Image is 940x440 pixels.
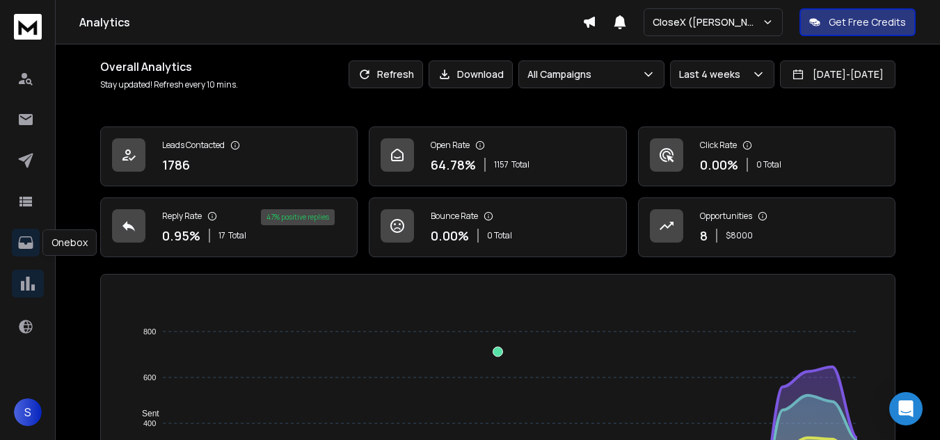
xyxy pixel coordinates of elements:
[457,67,504,81] p: Download
[218,230,225,241] span: 17
[369,197,626,257] a: Bounce Rate0.00%0 Total
[511,159,529,170] span: Total
[638,197,895,257] a: Opportunities8$8000
[653,15,762,29] p: CloseX ([PERSON_NAME])
[700,211,752,222] p: Opportunities
[369,127,626,186] a: Open Rate64.78%1157Total
[431,155,476,174] p: 64.78 %
[143,373,156,382] tspan: 600
[14,398,42,426] button: S
[889,392,923,425] div: Open Intercom Messenger
[143,327,156,336] tspan: 800
[756,159,781,170] p: 0 Total
[799,8,916,36] button: Get Free Credits
[700,226,708,245] p: 8
[429,60,513,88] button: Download
[228,230,246,241] span: Total
[700,140,737,151] p: Click Rate
[42,229,97,256] div: Onebox
[349,60,423,88] button: Refresh
[377,67,414,81] p: Refresh
[100,79,238,90] p: Stay updated! Refresh every 10 mins.
[100,58,238,75] h1: Overall Analytics
[700,155,738,174] p: 0.00 %
[100,197,358,257] a: Reply Rate0.95%17Total47% positive replies
[162,226,200,245] p: 0.95 %
[829,15,906,29] p: Get Free Credits
[162,155,190,174] p: 1786
[527,67,597,81] p: All Campaigns
[726,230,753,241] p: $ 8000
[679,67,746,81] p: Last 4 weeks
[100,127,358,186] a: Leads Contacted1786
[143,419,156,427] tspan: 400
[14,14,42,40] img: logo
[780,60,895,88] button: [DATE]-[DATE]
[431,140,470,151] p: Open Rate
[79,14,582,31] h1: Analytics
[162,211,202,222] p: Reply Rate
[638,127,895,186] a: Click Rate0.00%0 Total
[431,226,469,245] p: 0.00 %
[494,159,509,170] span: 1157
[261,209,335,225] div: 47 % positive replies
[162,140,225,151] p: Leads Contacted
[487,230,512,241] p: 0 Total
[431,211,478,222] p: Bounce Rate
[132,409,159,418] span: Sent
